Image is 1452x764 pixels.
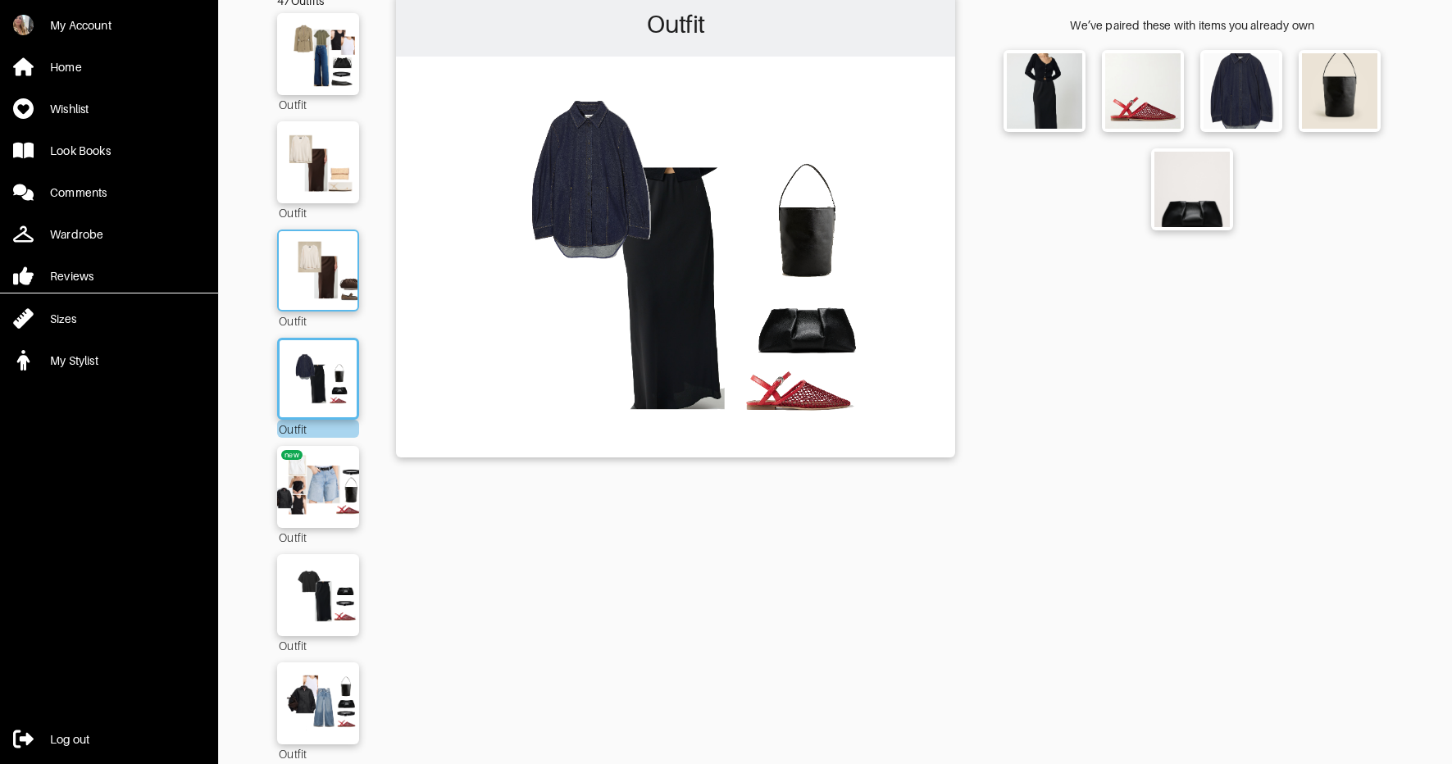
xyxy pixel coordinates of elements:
[50,731,89,748] div: Log out
[272,671,366,736] img: Outfit Outfit
[1302,53,1377,129] img: Berkeley bucket bag in leather
[1105,53,1181,129] img: Rete Leather-Trimmed Crocheted Slingback Flats
[277,203,359,221] div: Outfit
[50,311,76,327] div: Sizes
[13,15,34,35] img: xWemDYNAqtuhRT7mQ8QZfc8g
[50,143,111,159] div: Look Books
[277,528,359,546] div: Outfit
[284,450,299,460] div: new
[272,454,366,520] img: Outfit Outfit
[277,420,359,438] div: Outfit
[275,348,362,409] img: Outfit Outfit
[1007,53,1082,129] img: Silk Maxi Skirt
[50,17,112,34] div: My Account
[277,636,359,654] div: Outfit
[277,312,359,330] div: Outfit
[277,744,359,762] div: Outfit
[272,21,366,87] img: Outfit Outfit
[50,184,107,201] div: Comments
[1204,53,1279,129] img: OVERSIZED DENIM SHIRT
[50,101,89,117] div: Wishlist
[50,59,82,75] div: Home
[992,17,1392,34] div: We’ve paired these with items you already own
[404,1,947,48] h2: Outfit
[50,226,103,243] div: Wardrobe
[272,562,366,628] img: Outfit Outfit
[50,268,93,284] div: Reviews
[274,239,362,302] img: Outfit Outfit
[50,352,98,369] div: My Stylist
[404,65,947,447] img: Outfit Outfit
[1154,152,1230,227] img: Riviera Leather Clutch
[277,95,359,113] div: Outfit
[272,130,366,195] img: Outfit Outfit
